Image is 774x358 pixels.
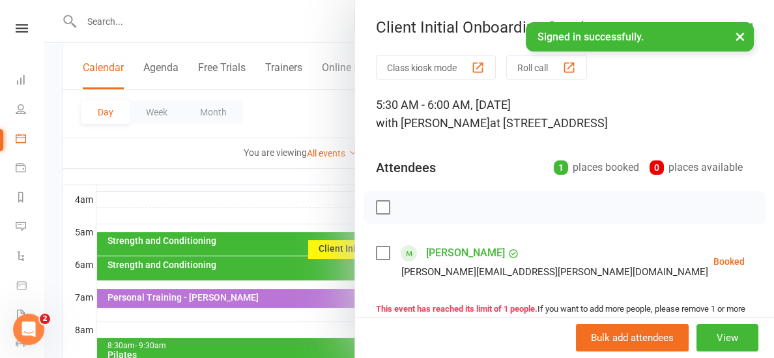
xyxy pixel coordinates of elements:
div: Booked [713,257,745,266]
a: Payments [16,155,45,184]
div: Attendees [376,158,436,177]
span: Signed in successfully. [537,31,644,43]
a: People [16,96,45,125]
a: Dashboard [16,67,45,96]
div: 1 [554,160,568,175]
span: at [STREET_ADDRESS] [490,116,608,130]
div: Client Initial Onboarding Session. - [PERSON_NAME] [355,18,774,37]
button: × [728,22,752,50]
button: View [696,324,758,351]
div: [PERSON_NAME][EMAIL_ADDRESS][PERSON_NAME][DOMAIN_NAME] [401,263,708,280]
iframe: Intercom live chat [13,314,44,345]
button: Class kiosk mode [376,55,496,80]
button: Bulk add attendees [576,324,689,351]
div: places available [650,158,743,177]
a: Calendar [16,125,45,155]
div: 5:30 AM - 6:00 AM, [DATE] [376,96,753,132]
div: If you want to add more people, please remove 1 or more attendees. [376,303,753,330]
strong: This event has reached its limit of 1 people. [376,304,537,314]
div: 0 [650,160,664,175]
span: with [PERSON_NAME] [376,116,490,130]
a: Product Sales [16,272,45,301]
button: Roll call [506,55,587,80]
div: places booked [554,158,639,177]
a: Reports [16,184,45,213]
span: 2 [40,314,50,324]
a: [PERSON_NAME] [426,243,505,263]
